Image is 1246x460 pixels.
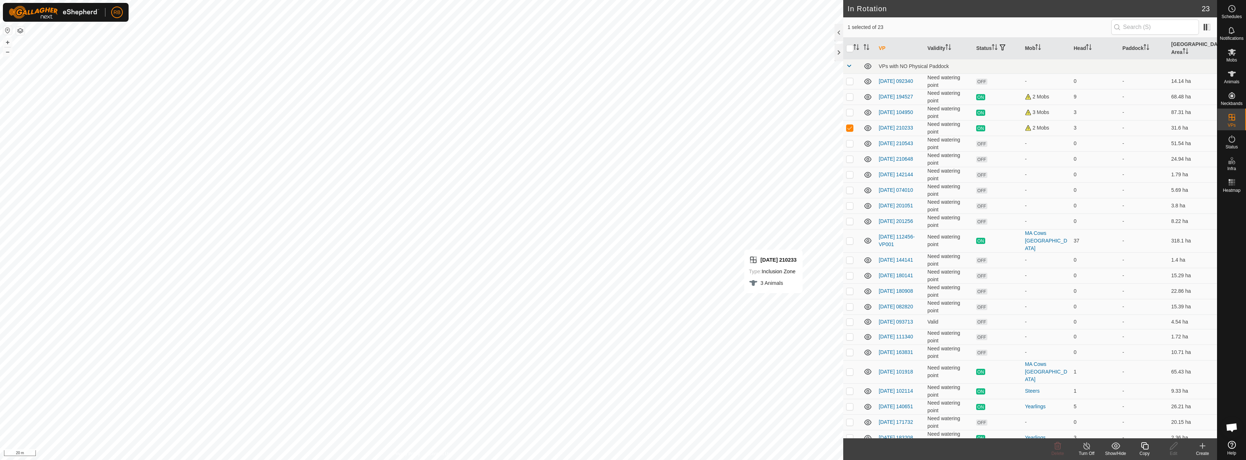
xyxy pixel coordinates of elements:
td: 20.15 ha [1168,414,1217,430]
td: Need watering point [925,198,974,214]
div: Create [1188,450,1217,457]
a: [DATE] 082820 [879,304,913,309]
span: OFF [976,141,987,147]
a: [DATE] 171732 [879,419,913,425]
a: [DATE] 201051 [879,203,913,208]
div: [DATE] 210233 [749,256,797,264]
a: [DATE] 142144 [879,172,913,177]
td: Valid [925,315,974,329]
td: Need watering point [925,329,974,345]
button: – [3,47,12,56]
span: OFF [976,219,987,225]
td: 31.6 ha [1168,120,1217,136]
td: 0 [1071,151,1120,167]
td: - [1120,360,1168,383]
span: Infra [1227,166,1236,171]
a: [DATE] 092340 [879,78,913,84]
div: - [1025,171,1068,178]
span: OFF [976,156,987,163]
div: Copy [1130,450,1159,457]
div: - [1025,333,1068,341]
td: 87.31 ha [1168,105,1217,120]
div: Steers [1025,387,1068,395]
td: - [1120,430,1168,446]
td: - [1120,283,1168,299]
td: - [1120,73,1168,89]
td: 5.69 ha [1168,182,1217,198]
td: Need watering point [925,299,974,315]
td: 9.33 ha [1168,383,1217,399]
td: - [1120,299,1168,315]
span: Heatmap [1223,188,1241,193]
td: Need watering point [925,345,974,360]
p-sorticon: Activate to sort [1143,45,1149,51]
a: Help [1217,438,1246,458]
td: Need watering point [925,167,974,182]
span: Help [1227,451,1236,455]
td: 8.22 ha [1168,214,1217,229]
td: 0 [1071,198,1120,214]
td: - [1120,136,1168,151]
td: - [1120,383,1168,399]
a: [DATE] 144141 [879,257,913,263]
td: - [1120,414,1168,430]
td: 65.43 ha [1168,360,1217,383]
a: [DATE] 210648 [879,156,913,162]
td: - [1120,315,1168,329]
span: ON [976,435,985,441]
td: 0 [1071,329,1120,345]
td: Need watering point [925,414,974,430]
td: 22.86 ha [1168,283,1217,299]
div: - [1025,186,1068,194]
th: Mob [1022,38,1071,59]
div: MA Cows [GEOGRAPHIC_DATA] [1025,229,1068,252]
p-sorticon: Activate to sort [992,45,998,51]
td: 1.4 ha [1168,252,1217,268]
div: Open chat [1221,417,1243,438]
td: - [1120,89,1168,105]
th: Validity [925,38,974,59]
a: [DATE] 210233 [879,125,913,131]
td: 2.36 ha [1168,430,1217,446]
a: [DATE] 102114 [879,388,913,394]
span: OFF [976,319,987,325]
td: Need watering point [925,383,974,399]
td: 0 [1071,136,1120,151]
div: Edit [1159,450,1188,457]
div: - [1025,287,1068,295]
div: 2 Mobs [1025,124,1068,132]
td: - [1120,214,1168,229]
div: - [1025,418,1068,426]
div: VPs with NO Physical Paddock [879,63,1214,69]
div: Yearlings [1025,403,1068,410]
td: 5 [1071,399,1120,414]
td: 14.14 ha [1168,73,1217,89]
p-sorticon: Activate to sort [1183,49,1188,55]
span: Notifications [1220,36,1243,41]
span: ON [976,388,985,394]
span: OFF [976,273,987,279]
div: 2 Mobs [1025,93,1068,101]
td: 0 [1071,73,1120,89]
td: 15.29 ha [1168,268,1217,283]
td: 3.8 ha [1168,198,1217,214]
span: ON [976,404,985,410]
td: 3 [1071,430,1120,446]
a: [DATE] 180141 [879,273,913,278]
p-sorticon: Activate to sort [1086,45,1092,51]
span: OFF [976,288,987,295]
div: - [1025,218,1068,225]
input: Search (S) [1111,20,1199,35]
td: 0 [1071,414,1120,430]
td: - [1120,252,1168,268]
td: - [1120,229,1168,252]
td: Need watering point [925,105,974,120]
span: Delete [1051,451,1064,456]
td: 0 [1071,299,1120,315]
a: [DATE] 180908 [879,288,913,294]
td: 1.72 ha [1168,329,1217,345]
span: Animals [1224,80,1239,84]
td: Need watering point [925,252,974,268]
span: ON [976,238,985,244]
td: - [1120,345,1168,360]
